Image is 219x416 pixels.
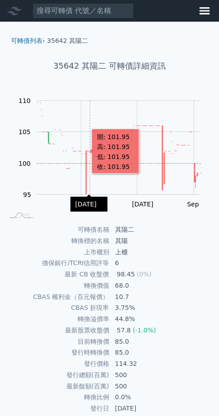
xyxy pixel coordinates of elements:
td: 最新 CB 收盤價 [4,269,110,280]
td: 轉換價值 [4,280,110,291]
td: 上櫃 [110,247,216,258]
span: (0%) [137,271,152,278]
td: 發行時轉換價 [4,347,110,358]
tspan: 95 [23,191,31,198]
td: 發行日 [4,403,110,414]
tspan: May [73,201,86,208]
td: 轉換比例 [4,392,110,403]
g: Chart [14,97,215,208]
li: › [11,36,45,45]
h1: 35642 其陽二 可轉債詳細資訊 [4,60,215,72]
input: 搜尋可轉債 代號／名稱 [33,3,134,19]
td: 114.32 [110,358,216,369]
td: 轉換溢價率 [4,313,110,325]
td: 6 [110,257,216,269]
div: 57.8 [115,325,133,336]
td: CBAS 折現率 [4,302,110,313]
li: 35642 其陽二 [47,36,88,45]
td: 發行總額(百萬) [4,369,110,381]
td: 85.0 [110,336,216,347]
td: 其陽二 [110,224,216,235]
td: 目前轉換價 [4,336,110,347]
td: 最新股票收盤價 [4,325,110,336]
td: 可轉債名稱 [4,224,110,235]
td: 上市櫃別 [4,247,110,258]
td: 最新餘額(百萬) [4,381,110,392]
td: 68.0 [110,280,216,291]
td: 0.0% [110,392,216,403]
td: 44.8% [110,313,216,325]
g: Series [37,103,201,194]
tspan: 110 [19,97,31,104]
td: CBAS 權利金（百元報價） [4,291,110,303]
td: 擔保銀行/TCRI信用評等 [4,257,110,269]
td: 500 [110,369,216,381]
td: 轉換標的名稱 [4,235,110,247]
tspan: Sep [187,201,199,208]
td: 其陽 [110,235,216,247]
tspan: [DATE] [132,201,153,208]
td: 發行價格 [4,358,110,369]
td: [DATE] [110,403,216,414]
div: 98.45 [115,269,137,280]
tspan: 100 [19,160,31,167]
tspan: 105 [19,128,31,136]
td: 10.7 [110,291,216,303]
a: 可轉債列表 [11,37,42,44]
td: 85.0 [110,347,216,358]
td: 500 [110,381,216,392]
td: 3.75% [110,302,216,313]
span: (-1.0%) [133,327,156,334]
